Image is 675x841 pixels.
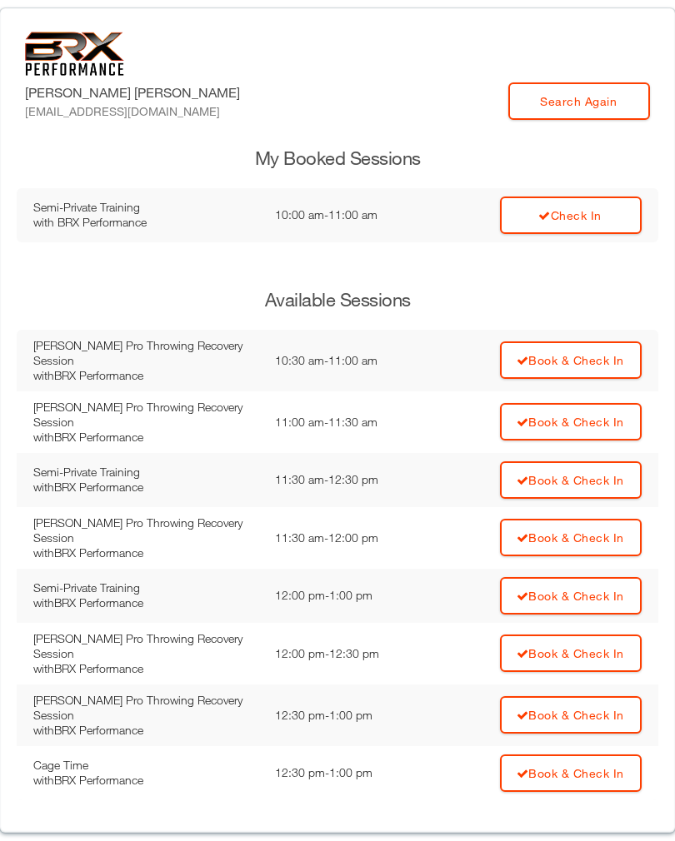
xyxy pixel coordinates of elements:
[25,82,240,120] label: [PERSON_NAME] [PERSON_NAME]
[500,461,642,499] a: Book & Check In
[25,32,124,76] img: 6f7da32581c89ca25d665dc3aae533e4f14fe3ef_original.svg
[33,773,258,788] div: with BRX Performance
[33,580,258,595] div: Semi-Private Training
[267,507,432,569] td: 11:30 am - 12:00 pm
[267,453,432,507] td: 11:30 am - 12:30 pm
[33,338,258,368] div: [PERSON_NAME] Pro Throwing Recovery Session
[500,519,642,556] a: Book & Check In
[33,595,258,610] div: with BRX Performance
[267,746,432,800] td: 12:30 pm - 1:00 pm
[500,577,642,615] a: Book & Check In
[33,631,258,661] div: [PERSON_NAME] Pro Throwing Recovery Session
[267,684,432,746] td: 12:30 pm - 1:00 pm
[267,391,432,453] td: 11:00 am - 11:30 am
[500,197,642,234] a: Check In
[500,634,642,672] a: Book & Check In
[267,569,432,623] td: 12:00 pm - 1:00 pm
[17,146,658,172] h3: My Booked Sessions
[267,623,432,684] td: 12:00 pm - 12:30 pm
[33,400,258,430] div: [PERSON_NAME] Pro Throwing Recovery Session
[500,754,642,792] a: Book & Check In
[500,341,642,379] a: Book & Check In
[33,693,258,723] div: [PERSON_NAME] Pro Throwing Recovery Session
[33,368,258,383] div: with BRX Performance
[33,465,258,480] div: Semi-Private Training
[267,330,432,391] td: 10:30 am - 11:00 am
[33,661,258,676] div: with BRX Performance
[267,188,430,242] td: 10:00 am - 11:00 am
[33,515,258,545] div: [PERSON_NAME] Pro Throwing Recovery Session
[508,82,650,120] a: Search Again
[33,200,258,215] div: Semi-Private Training
[17,287,658,313] h3: Available Sessions
[33,480,258,495] div: with BRX Performance
[25,102,240,120] div: [EMAIL_ADDRESS][DOMAIN_NAME]
[33,723,258,738] div: with BRX Performance
[33,215,258,230] div: with BRX Performance
[500,403,642,440] a: Book & Check In
[500,696,642,734] a: Book & Check In
[33,545,258,560] div: with BRX Performance
[33,758,258,773] div: Cage Time
[33,430,258,445] div: with BRX Performance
